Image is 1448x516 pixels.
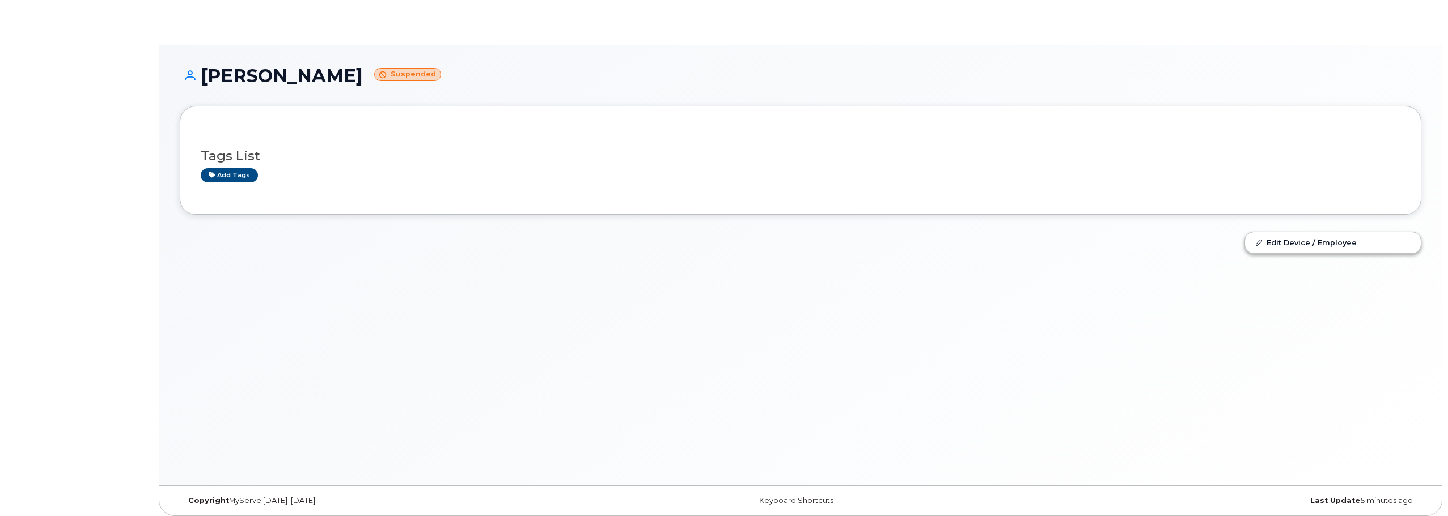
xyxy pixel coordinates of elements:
h1: [PERSON_NAME] [180,66,1421,86]
a: Edit Device / Employee [1245,232,1421,253]
div: 5 minutes ago [1007,496,1421,505]
div: MyServe [DATE]–[DATE] [180,496,594,505]
h3: Tags List [201,149,1400,163]
strong: Copyright [188,496,229,505]
strong: Last Update [1310,496,1360,505]
a: Keyboard Shortcuts [759,496,833,505]
a: Add tags [201,168,258,182]
small: Suspended [374,68,441,81]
